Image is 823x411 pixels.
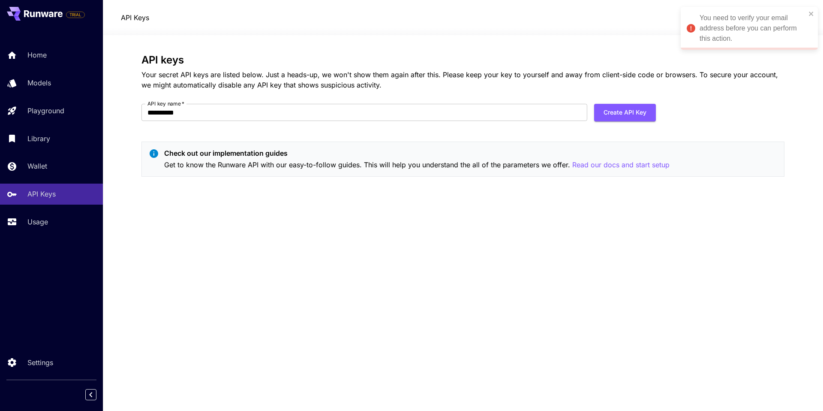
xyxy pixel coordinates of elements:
[92,387,103,402] div: Collapse sidebar
[66,12,84,18] span: TRIAL
[808,10,814,17] button: close
[594,104,656,121] button: Create API Key
[27,106,64,116] p: Playground
[27,50,47,60] p: Home
[164,160,670,170] p: Get to know the Runware API with our easy-to-follow guides. This will help you understand the all...
[27,161,47,171] p: Wallet
[700,13,806,44] div: You need to verify your email address before you can perform this action.
[141,70,784,90] p: Your secret API keys are listed below. Just a heads-up, we won't show them again after this. Plea...
[27,357,53,368] p: Settings
[27,133,50,144] p: Library
[121,12,149,23] nav: breadcrumb
[147,100,184,107] label: API key name
[572,160,670,170] button: Read our docs and start setup
[164,148,670,158] p: Check out our implementation guides
[85,389,96,400] button: Collapse sidebar
[27,78,51,88] p: Models
[141,54,784,66] h3: API keys
[66,9,85,20] span: Add your payment card to enable full platform functionality.
[121,12,149,23] a: API Keys
[27,189,56,199] p: API Keys
[27,217,48,227] p: Usage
